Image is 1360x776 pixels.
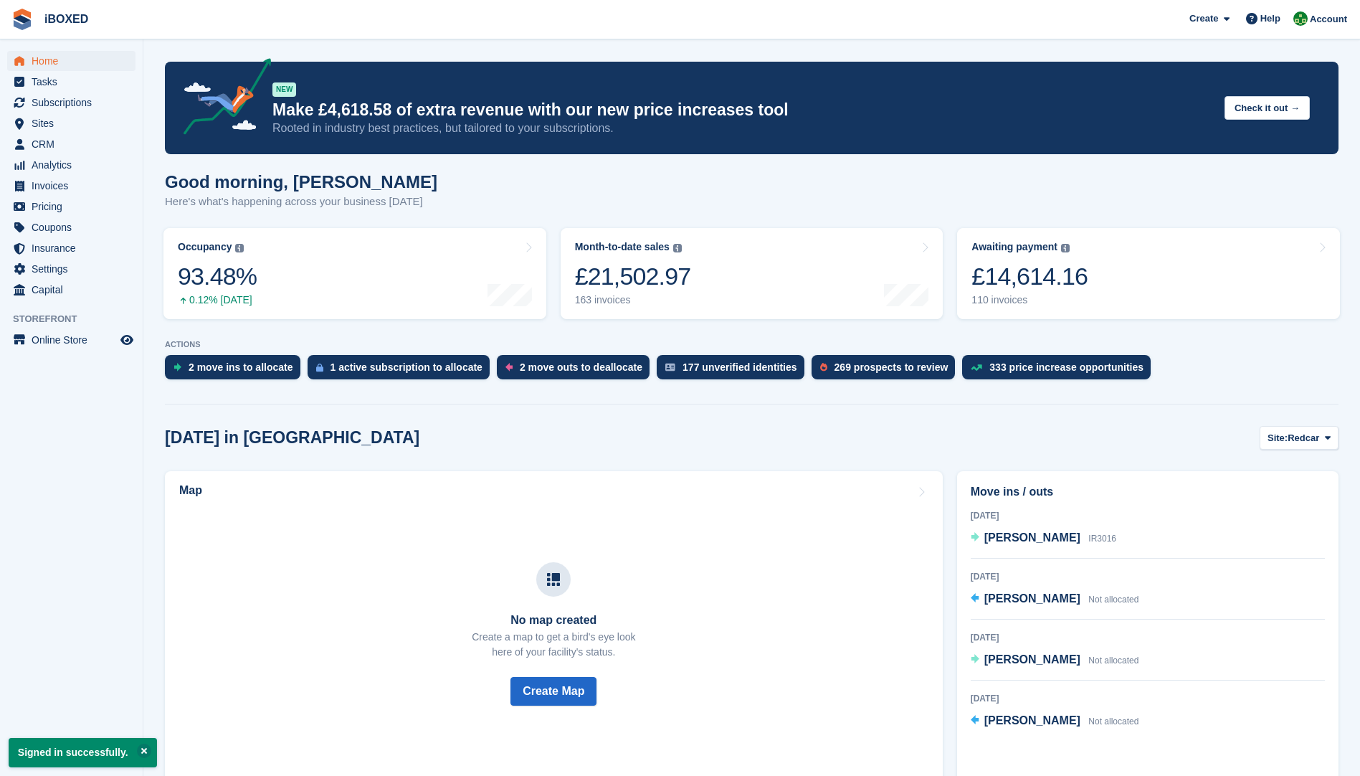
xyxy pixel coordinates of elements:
[497,355,657,387] a: 2 move outs to deallocate
[971,692,1325,705] div: [DATE]
[472,630,635,660] p: Create a map to get a bird's eye look here of your facility's status.
[1189,11,1218,26] span: Create
[272,100,1213,120] p: Make £4,618.58 of extra revenue with our new price increases tool
[32,51,118,71] span: Home
[1088,534,1116,544] span: IR3016
[32,93,118,113] span: Subscriptions
[957,228,1340,319] a: Awaiting payment £14,614.16 110 invoices
[32,176,118,196] span: Invoices
[13,312,143,326] span: Storefront
[472,614,635,627] h3: No map created
[984,531,1080,544] span: [PERSON_NAME]
[575,294,691,306] div: 163 invoices
[575,241,670,253] div: Month-to-date sales
[7,51,135,71] a: menu
[561,228,943,319] a: Month-to-date sales £21,502.97 163 invoices
[165,355,308,387] a: 2 move ins to allocate
[7,155,135,175] a: menu
[971,590,1139,609] a: [PERSON_NAME] Not allocated
[171,58,272,140] img: price-adjustments-announcement-icon-8257ccfd72463d97f412b2fc003d46551f7dbcb40ab6d574587a9cd5c0d94...
[32,72,118,92] span: Tasks
[7,217,135,237] a: menu
[984,592,1080,605] span: [PERSON_NAME]
[32,113,118,133] span: Sites
[1293,11,1308,26] img: Amanda Forder
[308,355,497,387] a: 1 active subscription to allocate
[520,361,642,373] div: 2 move outs to deallocate
[118,331,135,349] a: Preview store
[7,238,135,258] a: menu
[665,363,675,372] img: verify_identity-adf6edd0f0f0b5bbfe63781bf79b02c33cf7c696d77639b501bdc392416b5a36.svg
[1260,426,1338,450] button: Site: Redcar
[971,570,1325,583] div: [DATE]
[1260,11,1280,26] span: Help
[39,7,94,31] a: iBOXED
[683,361,797,373] div: 177 unverified identities
[1268,431,1288,445] span: Site:
[1088,716,1138,727] span: Not allocated
[820,363,827,372] img: prospect-51fa495bee0391a8d652442698ab0144808aea92771e9ea1ae160a38d050c398.svg
[32,280,118,300] span: Capital
[7,93,135,113] a: menu
[657,355,812,387] a: 177 unverified identities
[32,155,118,175] span: Analytics
[971,509,1325,522] div: [DATE]
[547,573,560,586] img: map-icn-33ee37083ee616e46c38cad1a60f524a97daa1e2b2c8c0bc3eb3415660979fc1.svg
[7,72,135,92] a: menu
[178,262,257,291] div: 93.48%
[163,228,546,319] a: Occupancy 93.48% 0.12% [DATE]
[32,134,118,154] span: CRM
[7,330,135,350] a: menu
[971,364,982,371] img: price_increase_opportunities-93ffe204e8149a01c8c9dc8f82e8f89637d9d84a8eef4429ea346261dce0b2c0.svg
[971,529,1116,548] a: [PERSON_NAME] IR3016
[1088,656,1138,666] span: Not allocated
[7,134,135,154] a: menu
[32,238,118,258] span: Insurance
[971,294,1088,306] div: 110 invoices
[165,340,1338,349] p: ACTIONS
[971,241,1057,253] div: Awaiting payment
[1288,431,1319,445] span: Redcar
[7,176,135,196] a: menu
[165,194,437,210] p: Here's what's happening across your business [DATE]
[178,294,257,306] div: 0.12% [DATE]
[7,280,135,300] a: menu
[505,363,513,372] img: move_outs_to_deallocate_icon-f764333ba52eb49d3ac5e1228854f67142a1ed5810a6f6cc68b1a99e826820c5.svg
[971,712,1139,731] a: [PERSON_NAME] Not allocated
[1088,595,1138,605] span: Not allocated
[7,197,135,217] a: menu
[9,738,157,767] p: Signed in successfully.
[272,82,296,97] div: NEW
[165,172,437,191] h1: Good morning, [PERSON_NAME]
[7,113,135,133] a: menu
[331,361,482,373] div: 1 active subscription to allocate
[812,355,963,387] a: 269 prospects to review
[971,651,1139,670] a: [PERSON_NAME] Not allocated
[575,262,691,291] div: £21,502.97
[834,361,948,373] div: 269 prospects to review
[1061,244,1070,252] img: icon-info-grey-7440780725fd019a000dd9b08b2336e03edf1995a4989e88bcd33f0948082b44.svg
[178,241,232,253] div: Occupancy
[7,259,135,279] a: menu
[11,9,33,30] img: stora-icon-8386f47178a22dfd0bd8f6a31ec36ba5ce8667c1dd55bd0f319d3a0aa187defe.svg
[971,631,1325,644] div: [DATE]
[1310,12,1347,27] span: Account
[510,677,596,706] button: Create Map
[189,361,293,373] div: 2 move ins to allocate
[32,259,118,279] span: Settings
[235,244,244,252] img: icon-info-grey-7440780725fd019a000dd9b08b2336e03edf1995a4989e88bcd33f0948082b44.svg
[984,714,1080,727] span: [PERSON_NAME]
[32,217,118,237] span: Coupons
[989,361,1143,373] div: 333 price increase opportunities
[32,197,118,217] span: Pricing
[984,653,1080,666] span: [PERSON_NAME]
[179,484,202,497] h2: Map
[673,244,682,252] img: icon-info-grey-7440780725fd019a000dd9b08b2336e03edf1995a4989e88bcd33f0948082b44.svg
[316,363,323,372] img: active_subscription_to_allocate_icon-d502201f5373d7db506a760aba3b589e785aa758c864c3986d89f69b8ff3...
[173,363,181,372] img: move_ins_to_allocate_icon-fdf77a2bb77ea45bf5b3d319d69a93e2d87916cf1d5bf7949dd705db3b84f3ca.svg
[962,355,1158,387] a: 333 price increase opportunities
[1225,96,1310,120] button: Check it out →
[272,120,1213,136] p: Rooted in industry best practices, but tailored to your subscriptions.
[971,262,1088,291] div: £14,614.16
[165,428,419,448] h2: [DATE] in [GEOGRAPHIC_DATA]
